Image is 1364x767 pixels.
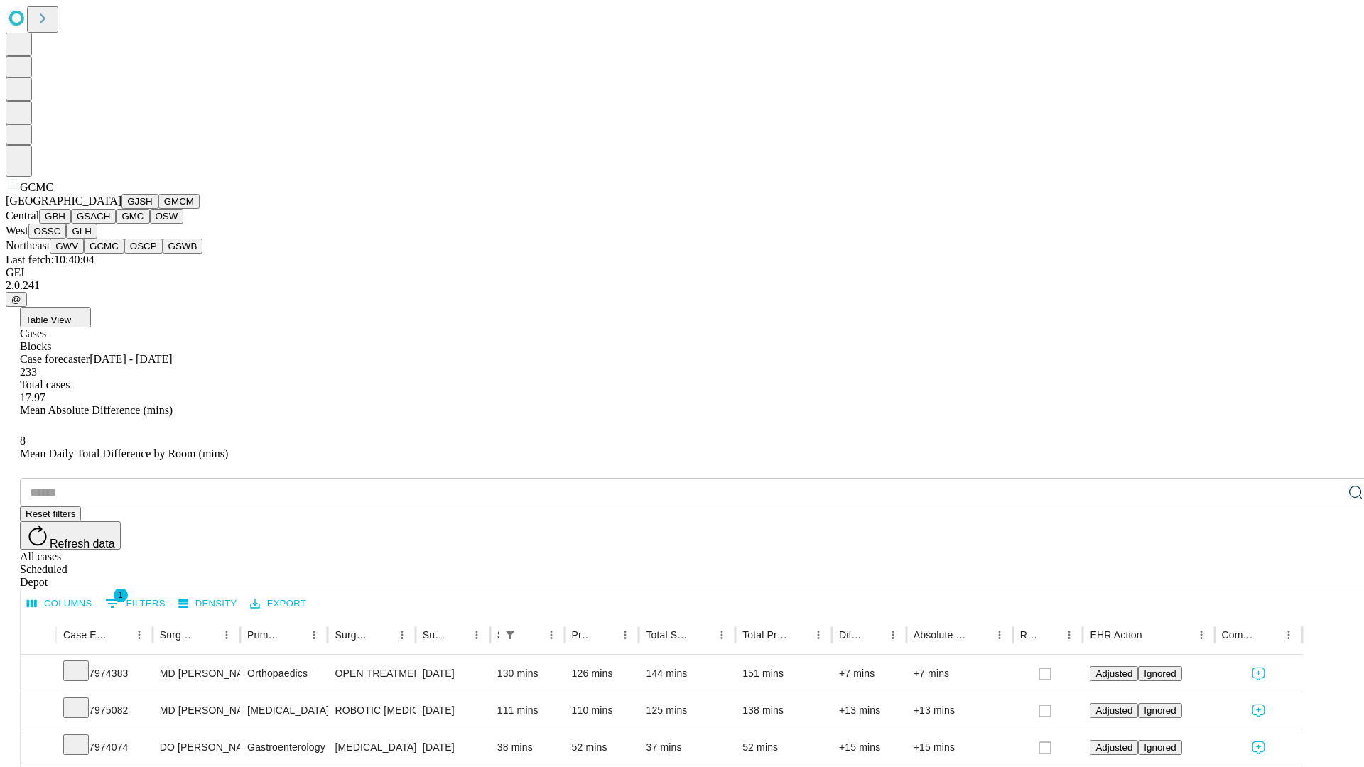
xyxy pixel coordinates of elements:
[521,625,541,645] button: Sort
[50,239,84,254] button: GWV
[692,625,712,645] button: Sort
[646,692,728,729] div: 125 mins
[541,625,561,645] button: Menu
[247,729,320,766] div: Gastroenterology
[160,729,233,766] div: DO [PERSON_NAME] Do
[28,662,49,687] button: Expand
[1138,703,1181,718] button: Ignored
[20,404,173,416] span: Mean Absolute Difference (mins)
[20,181,53,193] span: GCMC
[6,239,50,251] span: Northeast
[914,629,968,641] div: Absolute Difference
[66,224,97,239] button: GLH
[247,656,320,692] div: Orthopaedics
[572,629,595,641] div: Predicted In Room Duration
[742,729,825,766] div: 52 mins
[6,292,27,307] button: @
[335,629,370,641] div: Surgery Name
[423,692,483,729] div: [DATE]
[23,593,96,615] button: Select columns
[447,625,467,645] button: Sort
[423,656,483,692] div: [DATE]
[124,239,163,254] button: OSCP
[6,254,94,266] span: Last fetch: 10:40:04
[914,692,1006,729] div: +13 mins
[839,729,899,766] div: +15 mins
[808,625,828,645] button: Menu
[789,625,808,645] button: Sort
[863,625,883,645] button: Sort
[6,224,28,236] span: West
[160,692,233,729] div: MD [PERSON_NAME] [PERSON_NAME]
[497,629,499,641] div: Scheduled In Room Duration
[63,729,146,766] div: 7974074
[1020,629,1039,641] div: Resolved in EHR
[158,194,200,209] button: GMCM
[335,692,408,729] div: ROBOTIC [MEDICAL_DATA]
[467,625,487,645] button: Menu
[742,692,825,729] div: 138 mins
[247,629,283,641] div: Primary Service
[160,656,233,692] div: MD [PERSON_NAME] [PERSON_NAME]
[1191,625,1211,645] button: Menu
[1259,625,1279,645] button: Sort
[500,625,520,645] div: 1 active filter
[175,593,241,615] button: Density
[129,625,149,645] button: Menu
[63,692,146,729] div: 7975082
[121,194,158,209] button: GJSH
[11,294,21,305] span: @
[914,656,1006,692] div: +7 mins
[1059,625,1079,645] button: Menu
[247,593,310,615] button: Export
[1039,625,1059,645] button: Sort
[20,521,121,550] button: Refresh data
[742,629,787,641] div: Total Predicted Duration
[1138,666,1181,681] button: Ignored
[392,625,412,645] button: Menu
[20,391,45,403] span: 17.97
[1095,705,1132,716] span: Adjusted
[1090,703,1138,718] button: Adjusted
[914,729,1006,766] div: +15 mins
[335,729,408,766] div: [MEDICAL_DATA] FLEXIBLE BLEEDING CONTROL
[497,656,558,692] div: 130 mins
[742,656,825,692] div: 151 mins
[304,625,324,645] button: Menu
[90,353,172,365] span: [DATE] - [DATE]
[497,729,558,766] div: 38 mins
[1144,742,1176,753] span: Ignored
[839,656,899,692] div: +7 mins
[102,592,169,615] button: Show filters
[6,210,39,222] span: Central
[1090,666,1138,681] button: Adjusted
[497,692,558,729] div: 111 mins
[1144,625,1164,645] button: Sort
[1222,629,1257,641] div: Comments
[572,729,632,766] div: 52 mins
[28,736,49,761] button: Expand
[284,625,304,645] button: Sort
[114,588,128,602] span: 1
[712,625,732,645] button: Menu
[500,625,520,645] button: Show filters
[1279,625,1299,645] button: Menu
[423,629,445,641] div: Surgery Date
[572,656,632,692] div: 126 mins
[20,353,90,365] span: Case forecaster
[990,625,1010,645] button: Menu
[423,729,483,766] div: [DATE]
[20,366,37,378] span: 233
[839,629,862,641] div: Difference
[335,656,408,692] div: OPEN TREATMENT [MEDICAL_DATA] INTERMEDULLARY ROD
[20,506,81,521] button: Reset filters
[50,538,115,550] span: Refresh data
[595,625,615,645] button: Sort
[26,315,71,325] span: Table View
[1138,740,1181,755] button: Ignored
[883,625,903,645] button: Menu
[1144,705,1176,716] span: Ignored
[197,625,217,645] button: Sort
[116,209,149,224] button: GMC
[28,224,67,239] button: OSSC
